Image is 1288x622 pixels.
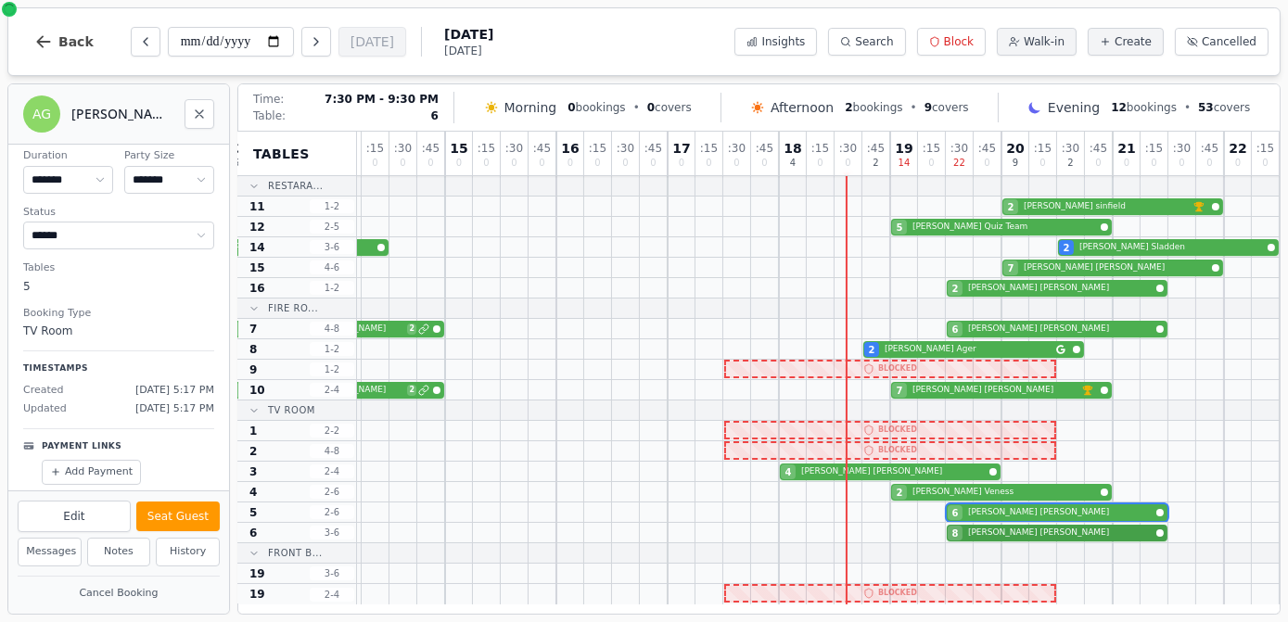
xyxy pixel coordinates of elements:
[1088,28,1164,56] button: Create
[899,159,911,168] span: 14
[734,28,817,56] button: Insights
[845,101,852,114] span: 2
[1256,143,1274,154] span: : 15
[249,240,265,255] span: 14
[511,159,516,168] span: 0
[42,460,141,485] button: Add Payment
[444,25,493,44] span: [DATE]
[790,159,796,168] span: 4
[968,323,1153,336] span: [PERSON_NAME] [PERSON_NAME]
[249,220,265,235] span: 12
[310,240,354,254] span: 3 - 6
[1013,159,1018,168] span: 9
[310,362,354,376] span: 1 - 2
[19,19,108,64] button: Back
[1115,34,1152,49] span: Create
[1206,159,1212,168] span: 0
[372,159,377,168] span: 0
[310,588,354,602] span: 2 - 4
[253,92,284,107] span: Time:
[895,142,912,155] span: 19
[136,501,220,531] button: Seat Guest
[1175,28,1269,56] button: Cancelled
[923,143,940,154] span: : 15
[968,282,1153,295] span: [PERSON_NAME] [PERSON_NAME]
[897,486,903,500] span: 2
[984,159,989,168] span: 0
[1095,159,1101,168] span: 0
[422,143,440,154] span: : 45
[394,143,412,154] span: : 30
[310,281,354,295] span: 1 - 2
[1202,34,1256,49] span: Cancelled
[869,343,875,357] span: 2
[567,101,575,114] span: 0
[1145,143,1163,154] span: : 15
[839,143,857,154] span: : 30
[828,28,905,56] button: Search
[1062,143,1079,154] span: : 30
[978,143,996,154] span: : 45
[249,342,257,357] span: 8
[950,143,968,154] span: : 30
[135,383,214,399] span: [DATE] 5:17 PM
[911,100,917,115] span: •
[784,142,801,155] span: 18
[771,98,834,117] span: Afternoon
[952,282,959,296] span: 2
[87,538,151,566] button: Notes
[1184,100,1191,115] span: •
[944,34,974,49] span: Block
[135,401,214,417] span: [DATE] 5:17 PM
[1173,143,1191,154] span: : 30
[444,44,493,58] span: [DATE]
[366,143,384,154] span: : 15
[1179,159,1184,168] span: 0
[249,281,265,296] span: 16
[589,143,606,154] span: : 15
[1201,143,1218,154] span: : 45
[897,221,903,235] span: 5
[71,105,173,123] h2: [PERSON_NAME] [PERSON_NAME]
[1024,200,1190,213] span: [PERSON_NAME] sinfield
[952,323,959,336] span: 6
[42,440,121,453] p: Payment Links
[706,159,711,168] span: 0
[450,142,467,155] span: 15
[1024,34,1065,49] span: Walk-in
[968,506,1153,519] span: [PERSON_NAME] [PERSON_NAME]
[700,143,718,154] span: : 15
[18,582,220,605] button: Cancel Booking
[483,159,489,168] span: 0
[400,159,405,168] span: 0
[594,159,600,168] span: 0
[567,100,625,115] span: bookings
[310,220,354,234] span: 2 - 5
[647,101,655,114] span: 0
[622,159,628,168] span: 0
[249,526,257,540] span: 6
[897,384,903,398] span: 7
[249,505,257,520] span: 5
[845,159,850,168] span: 0
[18,501,131,532] button: Edit
[249,383,265,398] span: 10
[253,145,310,163] span: Tables
[478,143,495,154] span: : 15
[456,159,462,168] span: 0
[23,260,214,276] dt: Tables
[1064,241,1070,255] span: 2
[756,143,773,154] span: : 45
[23,401,67,417] span: Updated
[185,99,214,129] button: Close
[885,343,1052,356] span: [PERSON_NAME] Ager
[672,142,690,155] span: 17
[310,322,354,336] span: 4 - 8
[23,383,64,399] span: Created
[407,385,416,396] span: 2
[23,362,214,375] p: Timestamps
[952,506,959,520] span: 6
[1151,159,1156,168] span: 0
[997,28,1077,56] button: Walk-in
[633,100,640,115] span: •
